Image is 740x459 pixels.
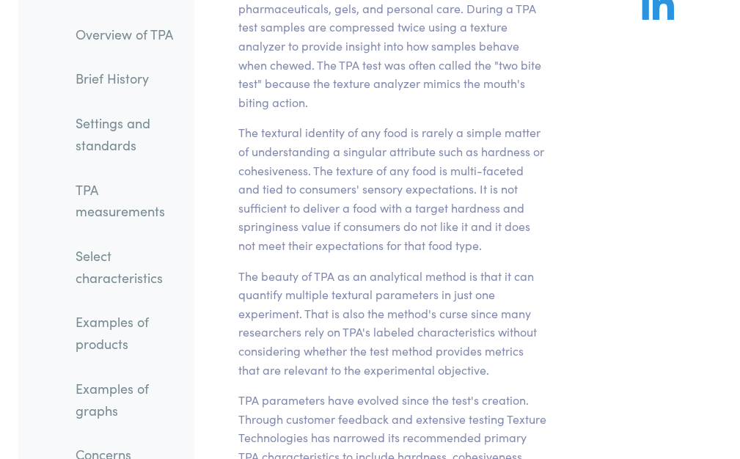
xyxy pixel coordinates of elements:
[64,62,194,96] a: Brief History
[238,267,546,380] p: The beauty of TPA as an analytical method is that it can quantify multiple textural parameters in...
[64,239,194,294] a: Select characteristics
[64,106,194,161] a: Settings and standards
[634,5,681,23] a: Share on LinkedIn
[64,372,194,427] a: Examples of graphs
[64,306,194,361] a: Examples of products
[64,18,194,51] a: Overview of TPA
[238,123,546,254] p: The textural identity of any food is rarely a simple matter of understanding a singular attribute...
[64,173,194,228] a: TPA measurements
